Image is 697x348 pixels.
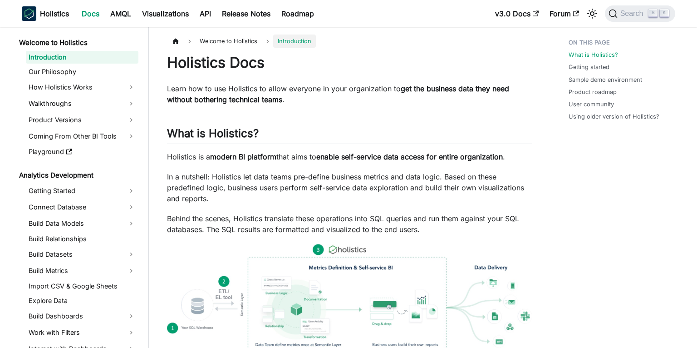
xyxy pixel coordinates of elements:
a: Getting Started [26,184,138,198]
span: Introduction [273,35,316,48]
a: How Holistics Works [26,80,138,94]
a: Introduction [26,51,138,64]
strong: enable self-service data access for entire organization [316,152,503,161]
a: Product roadmap [569,88,617,96]
nav: Docs sidebar [13,27,149,348]
a: Explore Data [26,294,138,307]
p: Learn how to use Holistics to allow everyone in your organization to . [167,83,532,105]
a: Analytics Development [16,169,138,182]
a: Walkthroughs [26,96,138,111]
a: API [194,6,216,21]
a: Playground [26,145,138,158]
button: Search (Command+K) [605,5,675,22]
button: Switch between dark and light mode (currently light mode) [585,6,599,21]
img: Holistics [22,6,36,21]
a: Getting started [569,63,609,71]
a: Using older version of Holistics? [569,112,659,121]
a: Product Versions [26,113,138,127]
a: What is Holistics? [569,50,618,59]
span: Search [618,10,649,18]
a: Build Dashboards [26,309,138,323]
a: Build Data Models [26,216,138,231]
a: Release Notes [216,6,276,21]
a: HolisticsHolistics [22,6,69,21]
a: Visualizations [137,6,194,21]
a: Build Datasets [26,247,138,262]
a: AMQL [105,6,137,21]
a: Import CSV & Google Sheets [26,280,138,293]
strong: modern BI platform [210,152,276,161]
a: Work with Filters [26,325,138,340]
p: Holistics is a that aims to . [167,151,532,162]
p: In a nutshell: Holistics let data teams pre-define business metrics and data logic. Based on thes... [167,171,532,204]
a: Our Philosophy [26,65,138,78]
a: Connect Database [26,200,138,214]
p: Behind the scenes, Holistics translate these operations into SQL queries and run them against you... [167,213,532,235]
kbd: ⌘ [648,9,658,17]
a: v3.0 Docs [490,6,544,21]
span: Welcome to Holistics [195,35,262,48]
a: Roadmap [276,6,319,21]
a: Coming From Other BI Tools [26,129,138,144]
a: Build Metrics [26,263,138,278]
a: User community [569,100,614,109]
a: Forum [544,6,584,21]
b: Holistics [40,8,69,19]
kbd: K [660,9,669,17]
a: Docs [76,6,105,21]
a: Build Relationships [26,233,138,245]
h2: What is Holistics? [167,127,532,144]
a: Home page [167,35,184,48]
nav: Breadcrumbs [167,35,532,48]
h1: Holistics Docs [167,54,532,72]
a: Welcome to Holistics [16,36,138,49]
a: Sample demo environment [569,75,642,84]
